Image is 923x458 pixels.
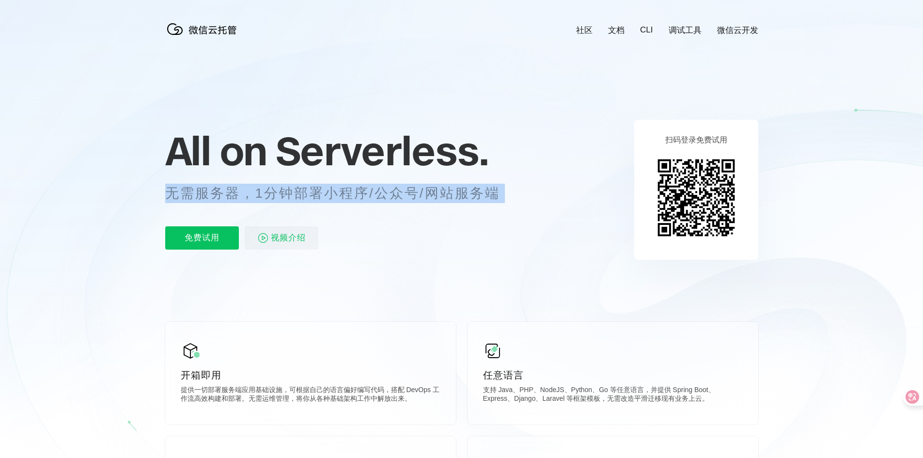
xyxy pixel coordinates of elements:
a: 调试工具 [669,25,702,36]
a: 文档 [608,25,625,36]
span: All on [165,126,266,175]
a: CLI [640,25,653,35]
span: 视频介绍 [271,226,306,250]
a: 微信云开发 [717,25,758,36]
img: 微信云托管 [165,19,243,39]
p: 扫码登录免费试用 [665,135,727,145]
a: 社区 [576,25,593,36]
span: Serverless. [276,126,488,175]
p: 任意语言 [483,368,743,382]
a: 微信云托管 [165,32,243,40]
img: video_play.svg [257,232,269,244]
p: 开箱即用 [181,368,440,382]
p: 免费试用 [165,226,239,250]
p: 无需服务器，1分钟部署小程序/公众号/网站服务端 [165,184,518,203]
p: 支持 Java、PHP、NodeJS、Python、Go 等任意语言，并提供 Spring Boot、Express、Django、Laravel 等框架模板，无需改造平滑迁移现有业务上云。 [483,386,743,405]
p: 提供一切部署服务端应用基础设施，可根据自己的语言偏好编写代码，搭配 DevOps 工作流高效构建和部署。无需运维管理，将你从各种基础架构工作中解放出来。 [181,386,440,405]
